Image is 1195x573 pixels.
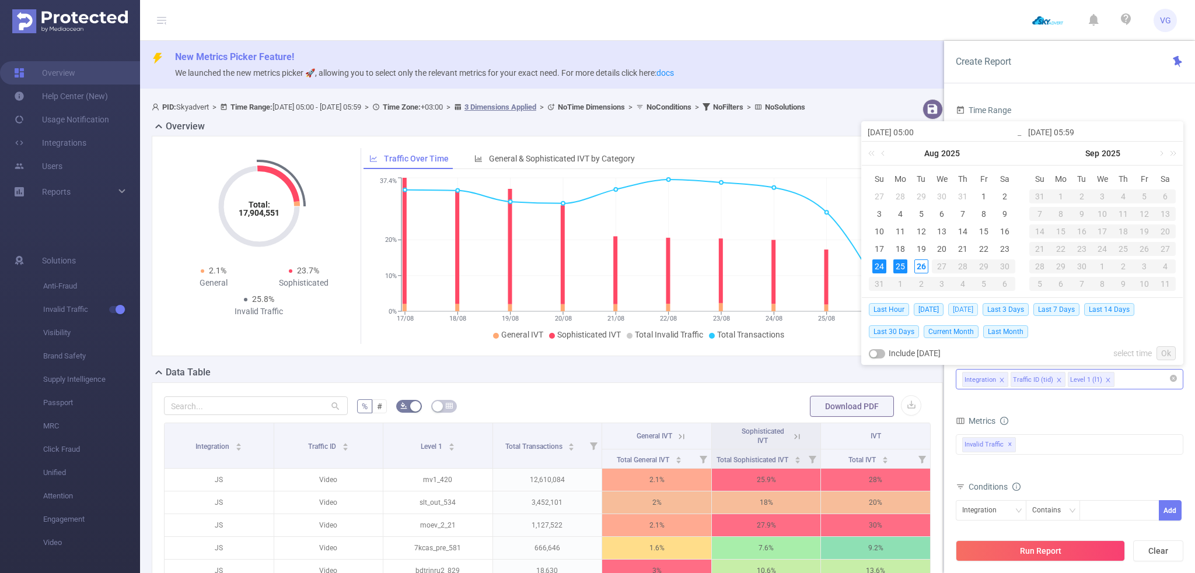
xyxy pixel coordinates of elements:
[994,174,1015,184] span: Sa
[890,240,911,258] td: August 18, 2025
[952,259,973,273] div: 28
[952,205,973,223] td: August 7, 2025
[1155,189,1176,203] div: 6
[956,207,970,221] div: 7
[1071,240,1092,258] td: September 23, 2025
[209,266,226,275] span: 2.1%
[1092,189,1113,203] div: 3
[152,103,805,111] span: Skyadvert [DATE] 05:00 - [DATE] 05:59 +03:00
[1113,240,1134,258] td: September 25, 2025
[1155,207,1176,221] div: 13
[1113,188,1134,205] td: September 4, 2025
[1134,258,1155,275] td: October 3, 2025
[810,396,894,417] button: Download PDF
[952,275,973,293] td: September 4, 2025
[962,372,1008,387] li: Integration
[1134,277,1155,291] div: 10
[1050,207,1071,221] div: 8
[911,223,932,240] td: August 12, 2025
[872,224,886,238] div: 10
[872,242,886,256] div: 17
[866,142,881,165] a: Last year (Control + left)
[973,174,994,184] span: Fr
[932,275,953,293] td: September 3, 2025
[973,188,994,205] td: August 1, 2025
[1113,342,1152,364] a: select time
[1070,372,1102,388] div: Level 1 (l1)
[973,205,994,223] td: August 8, 2025
[962,501,1005,520] div: Integration
[1029,174,1050,184] span: Su
[152,103,162,111] i: icon: user
[1092,174,1113,184] span: We
[42,180,71,203] a: Reports
[932,240,953,258] td: August 20, 2025
[361,103,372,111] span: >
[1092,277,1113,291] div: 8
[536,103,547,111] span: >
[474,154,483,163] i: icon: bar-chart
[890,205,911,223] td: August 4, 2025
[385,272,397,280] tspan: 10%
[977,242,991,256] div: 22
[1050,188,1071,205] td: September 1, 2025
[1163,142,1179,165] a: Next year (Control + right)
[43,321,140,344] span: Visibility
[1133,540,1183,561] button: Clear
[952,174,973,184] span: Th
[1134,170,1155,188] th: Fri
[1050,242,1071,256] div: 22
[14,85,108,108] a: Help Center (New)
[998,242,1012,256] div: 23
[935,207,949,221] div: 6
[1155,240,1176,258] td: September 27, 2025
[248,200,270,209] tspan: Total:
[175,68,674,78] span: We launched the new metrics picker 🚀, allowing you to select only the relevant metrics for your e...
[872,259,886,273] div: 24
[369,154,378,163] i: icon: line-chart
[869,223,890,240] td: August 10, 2025
[1113,174,1134,184] span: Th
[973,223,994,240] td: August 15, 2025
[1092,240,1113,258] td: September 24, 2025
[983,303,1029,316] span: Last 3 Days
[893,207,907,221] div: 4
[1092,223,1113,240] td: September 17, 2025
[43,368,140,391] span: Supply Intelligence
[1071,174,1092,184] span: Tu
[1068,372,1114,387] li: Level 1 (l1)
[973,258,994,275] td: August 29, 2025
[1134,189,1155,203] div: 5
[914,242,928,256] div: 19
[239,208,279,217] tspan: 17,904,551
[998,189,1012,203] div: 2
[1011,372,1065,387] li: Traffic ID (tid)
[1155,174,1176,184] span: Sa
[890,174,911,184] span: Mo
[994,240,1015,258] td: August 23, 2025
[1029,242,1050,256] div: 21
[1155,275,1176,293] td: October 11, 2025
[42,187,71,196] span: Reports
[1134,174,1155,184] span: Fr
[1134,223,1155,240] td: September 19, 2025
[1100,142,1121,165] a: 2025
[1029,189,1050,203] div: 31
[1155,259,1176,273] div: 4
[952,240,973,258] td: August 21, 2025
[1050,205,1071,223] td: September 8, 2025
[384,154,449,163] span: Traffic Over Time
[1029,224,1050,238] div: 14
[1092,259,1113,273] div: 1
[383,103,421,111] b: Time Zone:
[977,224,991,238] div: 15
[890,188,911,205] td: July 28, 2025
[977,189,991,203] div: 1
[914,259,928,273] div: 26
[890,258,911,275] td: August 25, 2025
[869,188,890,205] td: July 27, 2025
[1029,223,1050,240] td: September 14, 2025
[230,103,272,111] b: Time Range:
[43,508,140,531] span: Engagement
[1105,377,1111,384] i: icon: close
